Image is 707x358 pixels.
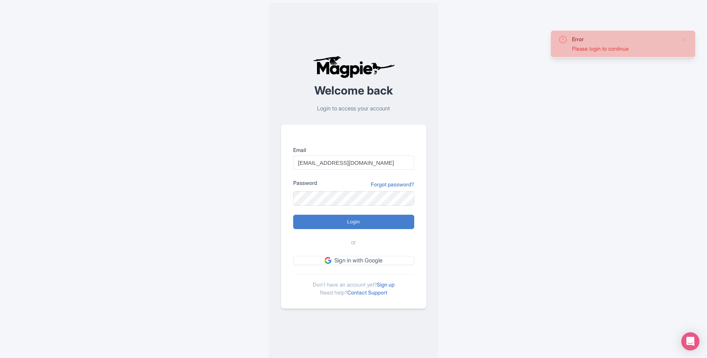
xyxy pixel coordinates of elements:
span: or [351,238,356,247]
div: Open Intercom Messenger [681,332,699,350]
label: Password [293,179,317,187]
p: Login to access your account [281,104,426,113]
a: Sign in with Google [293,256,414,265]
div: Error [572,35,676,43]
img: logo-ab69f6fb50320c5b225c76a69d11143b.png [311,56,396,78]
div: Please login to continue [572,45,676,53]
input: you@example.com [293,155,414,170]
label: Email [293,146,414,154]
a: Forgot password? [371,180,414,188]
a: Contact Support [347,289,387,296]
img: google.svg [325,257,331,264]
div: Don't have an account yet? Need help? [293,274,414,296]
button: Close [682,35,688,44]
h2: Welcome back [281,84,426,97]
input: Login [293,215,414,229]
a: Sign up [377,281,395,288]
